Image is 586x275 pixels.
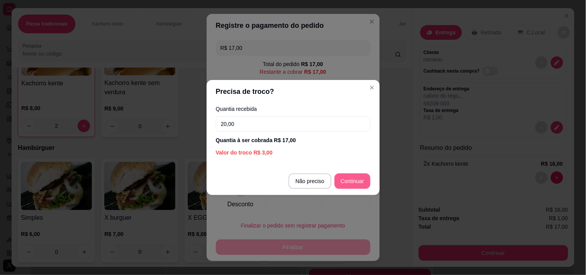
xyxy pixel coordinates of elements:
label: Quantia recebida [216,106,370,112]
div: Valor do troco R$ 3,00 [216,149,370,156]
div: Quantia à ser cobrada R$ 17,00 [216,136,370,144]
button: Não preciso [289,173,331,189]
header: Precisa de troco? [207,80,380,103]
button: Close [366,81,378,94]
button: Continuar [335,173,370,189]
